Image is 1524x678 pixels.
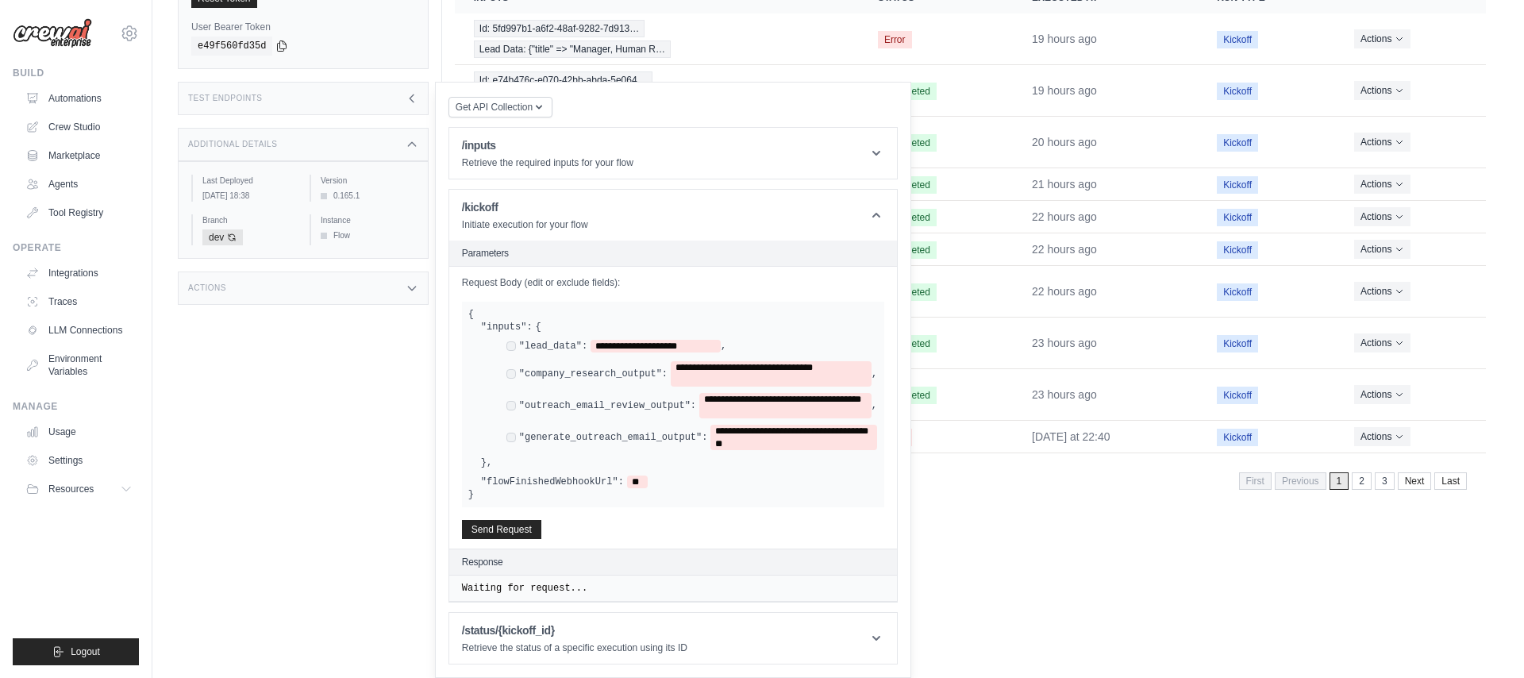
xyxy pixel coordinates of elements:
span: , [872,399,877,412]
span: Previous [1275,472,1326,490]
label: "outreach_email_review_output": [519,399,696,412]
span: 1 [1330,472,1349,490]
span: Error [878,31,912,48]
div: Flow [321,229,415,241]
a: Traces [19,289,139,314]
h3: Additional Details [188,140,277,149]
span: Kickoff [1217,387,1258,404]
time: August 20, 2025 at 18:53 CDT [1032,136,1097,148]
label: Version [321,175,415,187]
time: August 20, 2025 at 15:47 CDT [1032,337,1097,349]
div: 0.165.1 [321,190,415,202]
span: Completed [878,335,937,352]
span: Error [878,429,912,446]
a: View execution details for Id [474,20,840,58]
span: Kickoff [1217,209,1258,226]
p: Retrieve the required inputs for your flow [462,156,633,169]
button: Actions for execution [1354,333,1410,352]
p: Initiate execution for your flow [462,218,588,231]
a: Marketplace [19,143,139,168]
button: Resources [19,476,139,502]
button: Actions for execution [1354,385,1410,404]
button: Actions for execution [1354,81,1410,100]
nav: Pagination [1239,472,1467,490]
span: Kickoff [1217,335,1258,352]
span: Completed [878,387,937,404]
span: Kickoff [1217,31,1258,48]
code: e49f560fd35d [191,37,272,56]
time: August 20, 2025 at 16:26 CDT [1032,243,1097,256]
span: Lead Data: {"title" => "Manager, Human R… [474,40,671,58]
label: Last Deployed [202,175,297,187]
a: Agents [19,171,139,197]
span: dev [202,229,243,245]
a: Usage [19,419,139,445]
time: August 20, 2025 at 18:38 CDT [202,191,249,200]
span: Id: e74b476c-e070-42bb-abda-5e064… [474,71,652,89]
div: Operate [13,241,139,254]
label: "company_research_output": [519,368,668,380]
span: Get API Collection [456,101,533,114]
time: August 20, 2025 at 19:30 CDT [1032,33,1097,45]
span: Completed [878,176,937,194]
button: Actions for execution [1354,133,1410,152]
time: August 19, 2025 at 22:40 CDT [1032,430,1110,443]
button: Actions for execution [1354,207,1410,226]
label: "generate_outreach_email_output": [519,431,708,444]
a: Integrations [19,260,139,286]
a: LLM Connections [19,318,139,343]
a: Environment Variables [19,346,139,384]
button: Actions for execution [1354,240,1410,259]
nav: Pagination [455,460,1486,500]
label: User Bearer Token [191,21,415,33]
a: 3 [1375,472,1395,490]
button: Actions for execution [1354,29,1410,48]
span: Completed [878,241,937,259]
label: "flowFinishedWebhookUrl": [481,476,624,488]
a: View execution details for Id [474,71,840,110]
a: Next [1398,472,1432,490]
span: Kickoff [1217,283,1258,301]
time: August 20, 2025 at 16:25 CDT [1032,285,1097,298]
p: Retrieve the status of a specific execution using its ID [462,641,687,654]
h3: Test Endpoints [188,94,263,103]
label: "lead_data": [519,340,587,352]
span: , [721,340,726,352]
span: { [536,321,541,333]
span: } [481,456,487,469]
a: Settings [19,448,139,473]
h2: Parameters [462,247,884,260]
span: Completed [878,134,937,152]
button: Actions for execution [1354,427,1410,446]
h1: /kickoff [462,199,588,215]
span: Kickoff [1217,176,1258,194]
span: Completed [878,283,937,301]
span: Completed [878,209,937,226]
a: Last [1434,472,1467,490]
button: Send Request [462,520,541,539]
time: August 20, 2025 at 19:17 CDT [1032,84,1097,97]
div: Manage [13,400,139,413]
span: Kickoff [1217,241,1258,259]
h2: Response [462,556,503,568]
span: Logout [71,645,100,658]
label: Request Body (edit or exclude fields): [462,276,884,289]
a: Automations [19,86,139,111]
button: Get API Collection [448,97,552,117]
span: Id: 5fd997b1-a6f2-48af-9282-7d913… [474,20,645,37]
span: { [468,309,474,320]
time: August 20, 2025 at 15:45 CDT [1032,388,1097,401]
span: } [468,489,474,500]
span: Kickoff [1217,83,1258,100]
span: Completed [878,83,937,100]
h1: /status/{kickoff_id} [462,622,687,638]
a: 2 [1352,472,1372,490]
time: August 20, 2025 at 18:08 CDT [1032,178,1097,191]
span: Resources [48,483,94,495]
span: Kickoff [1217,429,1258,446]
span: , [872,368,877,380]
pre: Waiting for request... [462,582,884,595]
h1: /inputs [462,137,633,153]
button: Logout [13,638,139,665]
h3: Actions [188,283,226,293]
